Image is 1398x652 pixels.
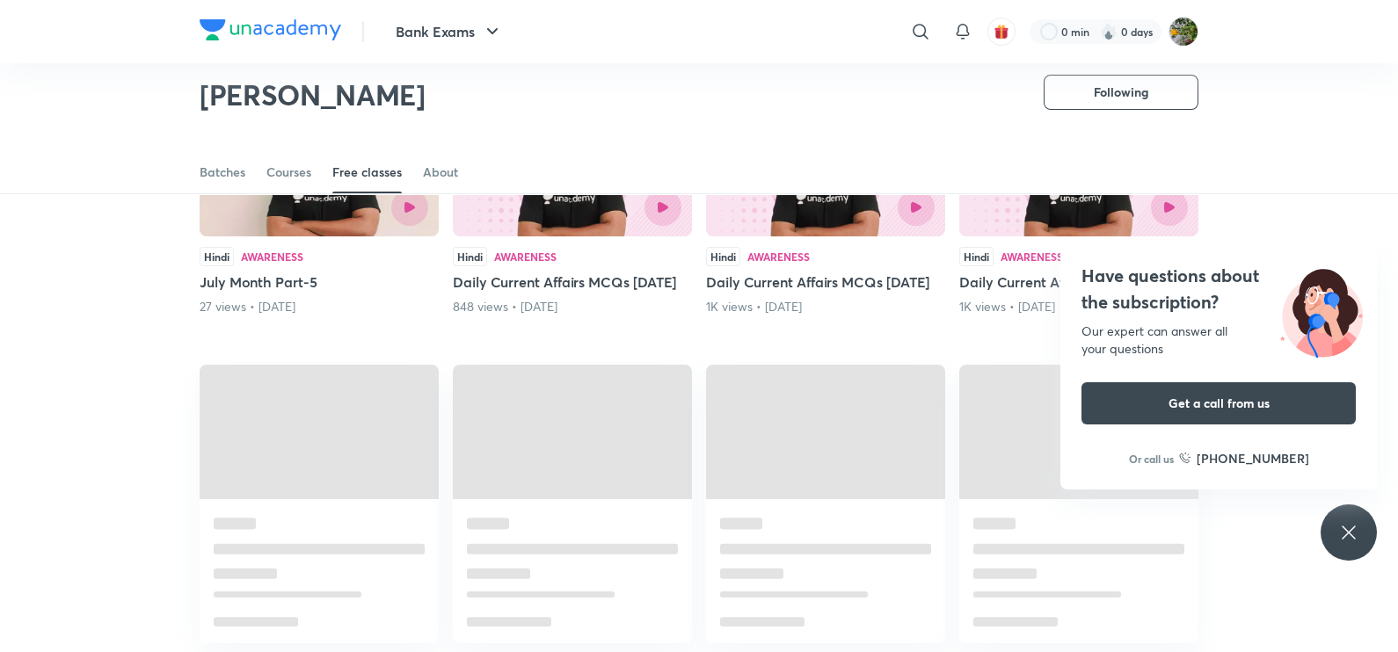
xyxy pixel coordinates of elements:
[266,163,311,181] div: Courses
[453,298,692,315] div: 848 views • 1 month ago
[200,77,426,112] h2: [PERSON_NAME]
[200,298,439,315] div: 27 views • 1 month ago
[1081,263,1356,315] h4: Have questions about the subscription?
[423,163,458,181] div: About
[200,247,234,266] div: Hindi
[959,99,1198,315] div: Daily Current Affairs MCQs 20th August
[494,251,557,262] div: Awareness
[1129,451,1174,467] p: Or call us
[994,24,1009,40] img: avatar
[332,151,402,193] a: Free classes
[332,163,402,181] div: Free classes
[987,18,1016,46] button: avatar
[200,151,245,193] a: Batches
[959,298,1198,315] div: 1K views • 1 month ago
[1169,17,1198,47] img: Sweksha soni
[706,247,740,266] div: Hindi
[1001,251,1063,262] div: Awareness
[1081,322,1356,358] div: Our expert can answer all your questions
[453,247,487,266] div: Hindi
[385,14,513,49] button: Bank Exams
[1094,83,1148,101] span: Following
[1100,23,1118,40] img: streak
[706,298,945,315] div: 1K views • 1 month ago
[1197,449,1309,467] h6: [PHONE_NUMBER]
[1179,449,1309,467] a: [PHONE_NUMBER]
[706,99,945,315] div: Daily Current Affairs MCQs 21st August
[200,19,341,40] img: Company Logo
[200,99,439,315] div: July Month Part-5
[453,99,692,315] div: Daily Current Affairs MCQs 22nd August
[200,19,341,45] a: Company Logo
[241,251,303,262] div: Awareness
[200,163,245,181] div: Batches
[1081,382,1356,424] button: Get a call from us
[1266,263,1377,358] img: ttu_illustration_new.svg
[706,272,945,293] h5: Daily Current Affairs MCQs [DATE]
[959,247,994,266] div: Hindi
[747,251,810,262] div: Awareness
[1044,75,1198,110] button: Following
[453,272,692,293] h5: Daily Current Affairs MCQs [DATE]
[423,151,458,193] a: About
[959,272,1198,293] h5: Daily Current Affairs MCQs [DATE]
[266,151,311,193] a: Courses
[200,272,439,293] h5: July Month Part-5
